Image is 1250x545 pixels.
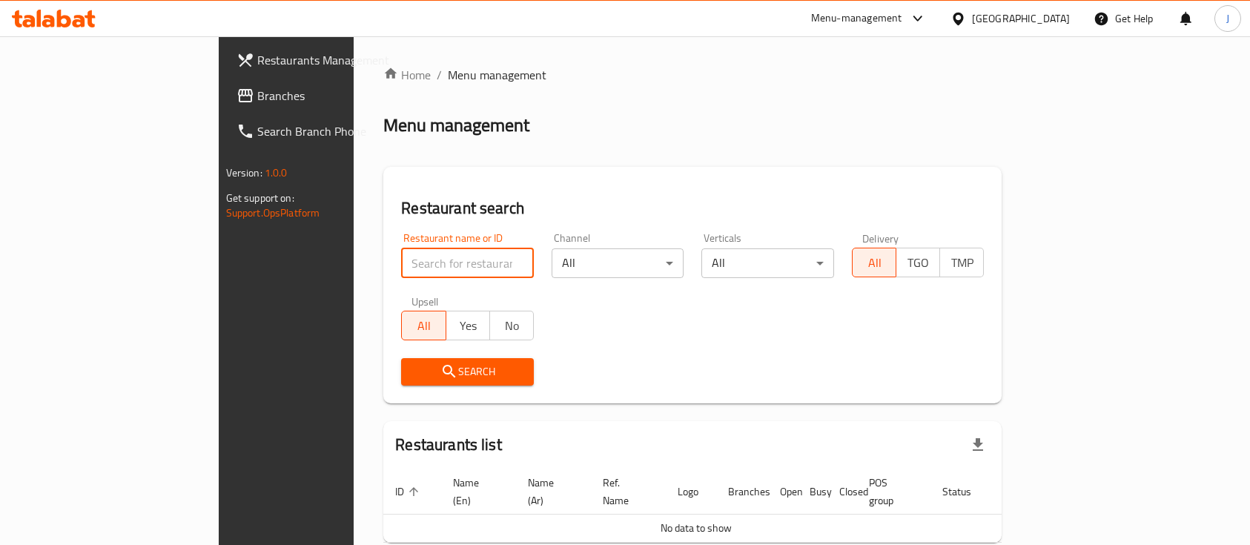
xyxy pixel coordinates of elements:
label: Delivery [862,233,899,243]
span: Status [942,483,991,501]
a: Restaurants Management [225,42,428,78]
h2: Menu management [383,113,529,137]
a: Search Branch Phone [225,113,428,149]
span: Name (En) [453,474,498,509]
h2: Restaurant search [401,197,984,219]
table: enhanced table [383,469,1059,543]
h2: Restaurants list [395,434,501,456]
th: Closed [827,469,857,515]
th: Busy [798,469,827,515]
nav: breadcrumb [383,66,1002,84]
span: No data to show [661,518,732,538]
th: Open [768,469,798,515]
span: No [496,315,528,337]
span: Ref. Name [603,474,648,509]
span: Search [413,363,522,381]
div: Menu-management [811,10,902,27]
div: All [701,248,834,278]
div: Export file [960,427,996,463]
button: TMP [939,248,984,277]
span: Version: [226,163,262,182]
span: ID [395,483,423,501]
a: Support.OpsPlatform [226,203,320,222]
div: All [552,248,684,278]
div: [GEOGRAPHIC_DATA] [972,10,1070,27]
span: POS group [869,474,913,509]
span: All [859,252,890,274]
li: / [437,66,442,84]
button: All [852,248,896,277]
span: Yes [452,315,484,337]
button: Yes [446,311,490,340]
span: TGO [902,252,934,274]
label: Upsell [411,296,439,306]
span: 1.0.0 [265,163,288,182]
th: Branches [716,469,768,515]
span: Get support on: [226,188,294,208]
span: Restaurants Management [257,51,416,69]
th: Logo [666,469,716,515]
span: TMP [946,252,978,274]
button: TGO [896,248,940,277]
button: All [401,311,446,340]
span: Search Branch Phone [257,122,416,140]
button: Search [401,358,534,386]
span: Branches [257,87,416,105]
span: Name (Ar) [528,474,573,509]
a: Branches [225,78,428,113]
span: J [1226,10,1229,27]
button: No [489,311,534,340]
input: Search for restaurant name or ID.. [401,248,534,278]
span: All [408,315,440,337]
span: Menu management [448,66,546,84]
